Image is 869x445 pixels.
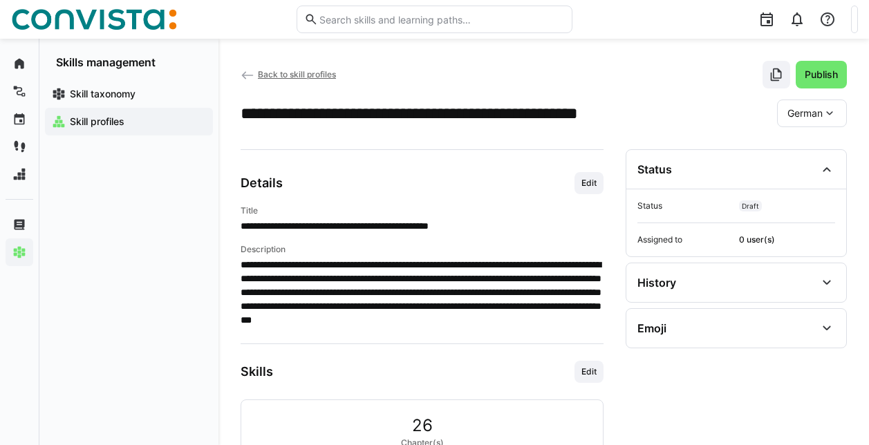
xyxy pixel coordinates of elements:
span: Back to skill profiles [258,69,336,79]
div: Emoji [637,321,666,335]
span: 0 user(s) [739,234,835,245]
h3: Skills [241,364,273,379]
button: Edit [574,361,604,383]
span: Publish [803,68,840,82]
h4: Description [241,244,604,255]
button: Publish [796,61,847,88]
span: Edit [580,366,598,377]
div: Status [637,162,672,176]
h3: Details [241,176,283,191]
input: Search skills and learning paths… [318,13,565,26]
span: Draft [742,202,759,210]
h4: Title [241,205,604,216]
span: Assigned to [637,234,733,245]
a: Back to skill profiles [241,69,336,79]
span: 26 [412,417,433,435]
div: History [637,276,676,290]
span: Edit [580,178,598,189]
button: Edit [574,172,604,194]
span: Status [637,200,733,211]
span: German [787,106,823,120]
